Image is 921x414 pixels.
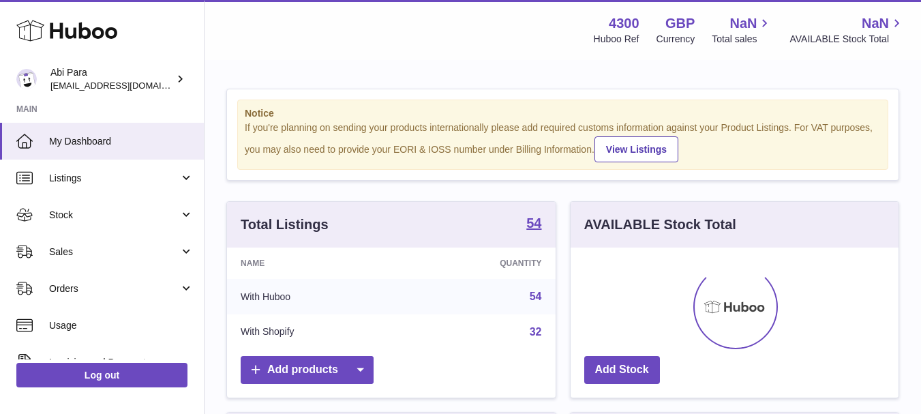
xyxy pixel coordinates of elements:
span: Invoicing and Payments [49,356,179,369]
span: Orders [49,282,179,295]
span: Total sales [712,33,772,46]
h3: AVAILABLE Stock Total [584,216,736,234]
div: Huboo Ref [594,33,639,46]
strong: 54 [526,216,541,230]
td: With Huboo [227,279,404,314]
a: 54 [530,291,542,302]
span: My Dashboard [49,135,194,148]
span: Listings [49,172,179,185]
strong: Notice [245,107,881,120]
a: NaN Total sales [712,14,772,46]
a: View Listings [594,136,678,162]
th: Quantity [404,248,556,279]
a: NaN AVAILABLE Stock Total [789,14,905,46]
span: Usage [49,319,194,332]
a: Log out [16,363,187,387]
strong: GBP [665,14,695,33]
img: Abi@mifo.co.uk [16,69,37,89]
span: NaN [862,14,889,33]
strong: 4300 [609,14,639,33]
td: With Shopify [227,314,404,350]
a: 54 [526,216,541,233]
span: Sales [49,246,179,258]
div: Abi Para [50,66,173,92]
span: Stock [49,209,179,222]
div: If you're planning on sending your products internationally please add required customs informati... [245,121,881,162]
a: Add Stock [584,356,660,384]
h3: Total Listings [241,216,329,234]
th: Name [227,248,404,279]
span: [EMAIL_ADDRESS][DOMAIN_NAME] [50,80,200,91]
a: 32 [530,326,542,338]
span: AVAILABLE Stock Total [789,33,905,46]
div: Currency [656,33,695,46]
a: Add products [241,356,374,384]
span: NaN [729,14,757,33]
